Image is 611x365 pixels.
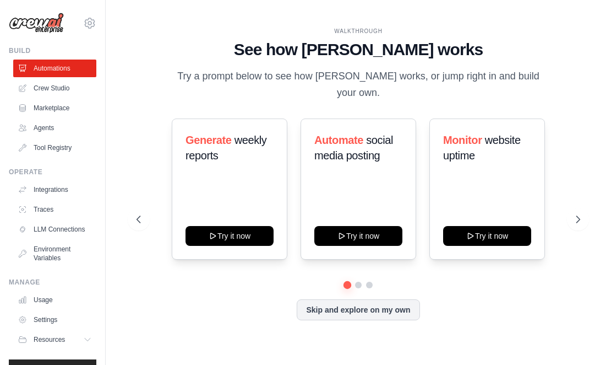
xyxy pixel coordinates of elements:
[443,134,521,162] span: website uptime
[9,278,96,287] div: Manage
[173,68,543,101] p: Try a prompt below to see how [PERSON_NAME] works, or jump right in and build your own.
[13,119,96,137] a: Agents
[13,181,96,198] a: Integrations
[13,201,96,218] a: Traces
[297,299,419,320] button: Skip and explore on my own
[9,46,96,55] div: Build
[186,226,274,246] button: Try it now
[443,226,531,246] button: Try it now
[13,240,96,267] a: Environment Variables
[314,134,363,146] span: Automate
[9,13,64,34] img: Logo
[13,311,96,329] a: Settings
[13,139,96,157] a: Tool Registry
[443,134,482,146] span: Monitor
[13,79,96,97] a: Crew Studio
[186,134,266,162] span: weekly reports
[9,168,96,176] div: Operate
[13,221,96,238] a: LLM Connections
[13,60,96,77] a: Automations
[137,40,580,60] h1: See how [PERSON_NAME] works
[314,134,393,162] span: social media posting
[13,331,96,348] button: Resources
[34,335,65,344] span: Resources
[13,99,96,117] a: Marketplace
[186,134,232,146] span: Generate
[137,27,580,35] div: WALKTHROUGH
[314,226,402,246] button: Try it now
[13,291,96,309] a: Usage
